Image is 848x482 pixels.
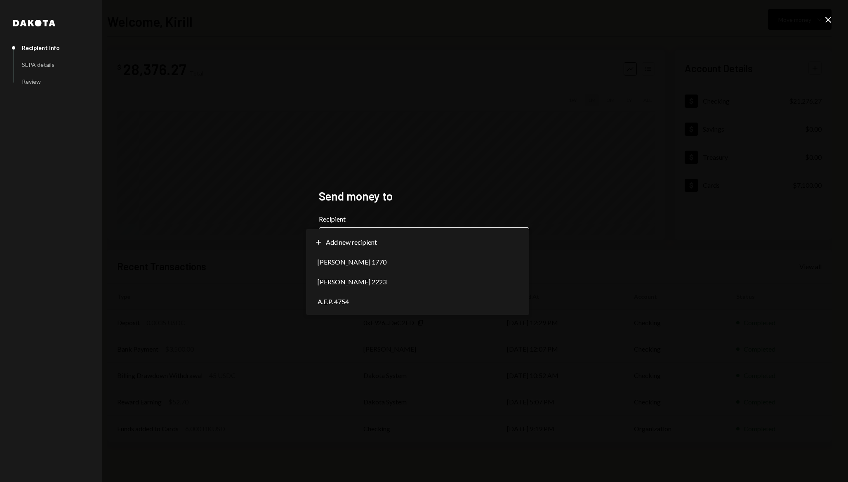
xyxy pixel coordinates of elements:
[319,214,529,224] label: Recipient
[319,227,529,250] button: Recipient
[326,237,377,247] span: Add new recipient
[318,297,349,307] span: A.E.P. 4754
[22,61,54,68] div: SEPA details
[318,277,386,287] span: [PERSON_NAME] 2223
[22,44,60,51] div: Recipient info
[22,78,41,85] div: Review
[318,257,386,267] span: [PERSON_NAME] 1770
[319,188,529,204] h2: Send money to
